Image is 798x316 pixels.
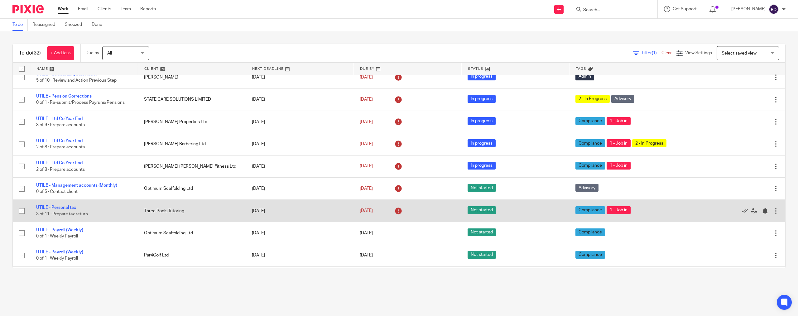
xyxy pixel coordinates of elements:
[36,189,78,194] span: 0 of 5 · Contact client
[607,206,631,214] span: 1 - Job in
[575,228,605,236] span: Compliance
[673,7,697,11] span: Get Support
[36,101,125,105] span: 0 of 1 · Re-submit/Process Payruns/Pensions
[36,94,92,98] a: UTILE - Pension Corrections
[36,212,88,216] span: 3 of 11 · Prepare tax return
[722,51,757,55] span: Select saved view
[78,6,88,12] a: Email
[246,244,353,266] td: [DATE]
[138,200,246,222] td: Three Pools Tutoring
[107,51,112,55] span: All
[32,19,60,31] a: Reassigned
[138,222,246,244] td: Optimum Scaffolding Ltd
[36,78,117,83] span: 5 of 10 · Review and Action Previous Step
[246,222,353,244] td: [DATE]
[36,72,97,76] a: UTILE - Onboarding SoleTrader
[360,253,373,257] span: [DATE]
[575,162,605,170] span: Compliance
[607,162,631,170] span: 1 - Job in
[36,205,76,210] a: UTILE - Personal tax
[360,208,373,213] span: [DATE]
[36,145,85,150] span: 2 of 8 · Prepare accounts
[47,46,74,60] a: + Add task
[36,161,83,165] a: UTILE - Ltd Co Year End
[138,133,246,155] td: [PERSON_NAME] Barbering Ltd
[12,19,28,31] a: To do
[360,231,373,235] span: [DATE]
[742,208,751,214] a: Mark as done
[468,73,496,80] span: In progress
[468,95,496,103] span: In progress
[468,251,496,259] span: Not started
[246,89,353,111] td: [DATE]
[92,19,107,31] a: Done
[58,6,69,12] a: Work
[575,117,605,125] span: Compliance
[468,117,496,125] span: In progress
[246,66,353,88] td: [DATE]
[138,66,246,88] td: [PERSON_NAME]
[138,89,246,111] td: STATE CARE SOLUTIONS LIMITED
[360,97,373,102] span: [DATE]
[36,228,83,232] a: UTILE - Payroll (Weekly)
[36,183,117,188] a: UTILE - Management accounts (Monthly)
[138,244,246,266] td: Par4Golf Ltd
[575,95,610,103] span: 2 - In Progress
[12,5,44,13] img: Pixie
[36,117,83,121] a: UTILE - Ltd Co Year End
[575,73,594,80] span: Admin
[85,50,99,56] p: Due by
[32,50,41,55] span: (32)
[36,250,83,254] a: UTILE - Payroll (Weekly)
[468,228,496,236] span: Not started
[246,200,353,222] td: [DATE]
[468,139,496,147] span: In progress
[575,184,598,192] span: Advisory
[138,111,246,133] td: [PERSON_NAME] Properties Ltd
[246,111,353,133] td: [DATE]
[121,6,131,12] a: Team
[642,51,661,55] span: Filter
[138,266,246,289] td: Par4Golf Ltd
[607,139,631,147] span: 1 - Job in
[632,139,666,147] span: 2 - In Progress
[138,178,246,200] td: Optimum Scaffolding Ltd
[360,142,373,146] span: [DATE]
[36,123,85,127] span: 3 of 9 · Prepare accounts
[36,256,78,261] span: 0 of 1 · Weekly Payroll
[661,51,672,55] a: Clear
[685,51,712,55] span: View Settings
[246,133,353,155] td: [DATE]
[98,6,111,12] a: Clients
[360,120,373,124] span: [DATE]
[576,67,586,70] span: Tags
[36,167,85,172] span: 2 of 8 · Prepare accounts
[611,95,634,103] span: Advisory
[468,162,496,170] span: In progress
[468,184,496,192] span: Not started
[138,155,246,177] td: [PERSON_NAME] [PERSON_NAME] Fitness Ltd
[140,6,156,12] a: Reports
[19,50,41,56] h1: To do
[769,4,779,14] img: svg%3E
[652,51,657,55] span: (1)
[360,75,373,79] span: [DATE]
[360,186,373,191] span: [DATE]
[36,139,83,143] a: UTILE - Ltd Co Year End
[583,7,639,13] input: Search
[468,206,496,214] span: Not started
[575,251,605,259] span: Compliance
[65,19,87,31] a: Snoozed
[575,139,605,147] span: Compliance
[731,6,766,12] p: [PERSON_NAME]
[36,234,78,238] span: 0 of 1 · Weekly Payroll
[246,178,353,200] td: [DATE]
[246,155,353,177] td: [DATE]
[246,266,353,289] td: [DATE]
[575,206,605,214] span: Compliance
[360,164,373,169] span: [DATE]
[607,117,631,125] span: 1 - Job in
